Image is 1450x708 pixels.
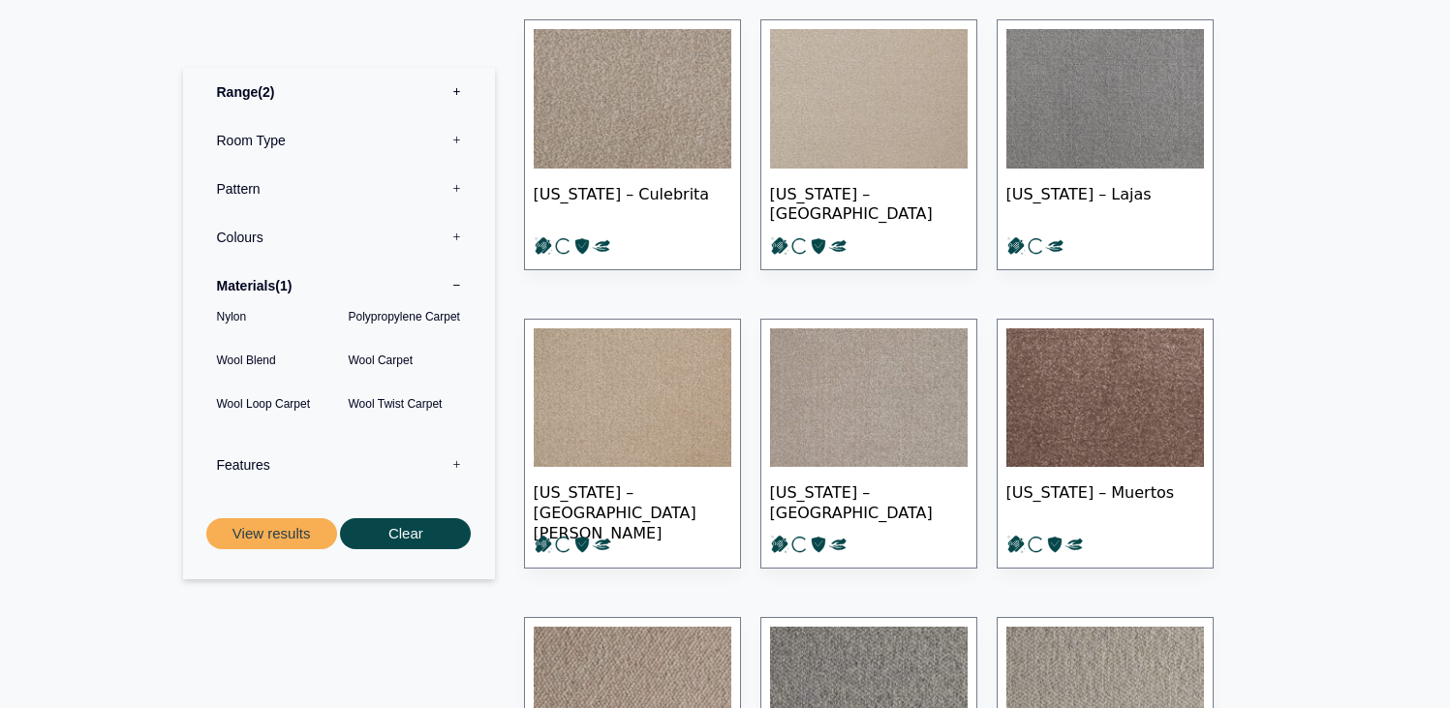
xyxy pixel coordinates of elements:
[198,441,480,489] label: Features
[198,213,480,262] label: Colours
[997,319,1214,569] a: [US_STATE] – Muertos
[1006,169,1204,236] span: [US_STATE] – Lajas
[275,278,292,293] span: 1
[340,518,471,550] button: Clear
[997,19,1214,270] a: [US_STATE] – Lajas
[770,467,968,535] span: [US_STATE] – [GEOGRAPHIC_DATA]
[198,68,480,116] label: Range
[258,84,274,100] span: 2
[770,169,968,236] span: [US_STATE] – [GEOGRAPHIC_DATA]
[206,518,337,550] button: View results
[198,116,480,165] label: Room Type
[534,169,731,236] span: [US_STATE] – Culebrita
[1006,467,1204,535] span: [US_STATE] – Muertos
[198,165,480,213] label: Pattern
[760,19,977,270] a: [US_STATE] – [GEOGRAPHIC_DATA]
[524,319,741,569] a: [US_STATE] – [GEOGRAPHIC_DATA][PERSON_NAME]
[760,319,977,569] a: [US_STATE] – [GEOGRAPHIC_DATA]
[534,467,731,535] span: [US_STATE] – [GEOGRAPHIC_DATA][PERSON_NAME]
[198,262,480,310] label: Materials
[524,19,741,270] a: [US_STATE] – Culebrita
